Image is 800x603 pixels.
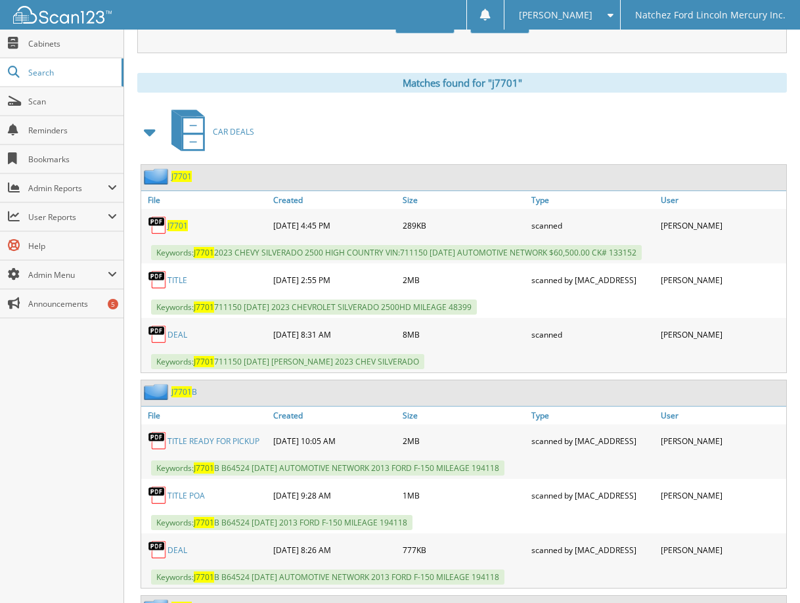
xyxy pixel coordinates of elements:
span: Keywords: 711150 [DATE] [PERSON_NAME] 2023 CHEV SILVERADO [151,354,424,369]
a: CAR DEALS [164,106,254,158]
span: Keywords: 711150 [DATE] 2023 CHEVROLET SILVERADO 2500HD MILEAGE 48399 [151,300,477,315]
div: scanned by [MAC_ADDRESS] [528,482,657,508]
a: TITLE [167,275,187,286]
div: scanned by [MAC_ADDRESS] [528,267,657,293]
a: DEAL [167,545,187,556]
a: Size [399,407,528,424]
div: [PERSON_NAME] [657,428,786,454]
span: CAR DEALS [213,126,254,137]
a: Type [528,191,657,209]
iframe: Chat Widget [734,540,800,603]
span: Scan [28,96,117,107]
div: [DATE] 4:45 PM [270,212,399,238]
img: folder2.png [144,168,171,185]
span: Reminders [28,125,117,136]
span: Keywords: B B64524 [DATE] AUTOMOTIVE NETWORK 2013 FORD F-150 MILEAGE 194118 [151,569,504,585]
span: Admin Menu [28,269,108,280]
div: [PERSON_NAME] [657,321,786,347]
a: Type [528,407,657,424]
a: File [141,191,270,209]
a: User [657,407,786,424]
span: Cabinets [28,38,117,49]
img: PDF.png [148,431,167,451]
img: PDF.png [148,485,167,505]
div: [DATE] 2:55 PM [270,267,399,293]
div: 1MB [399,482,528,508]
div: [PERSON_NAME] [657,212,786,238]
a: Size [399,191,528,209]
span: Natchez Ford Lincoln Mercury Inc. [635,11,786,19]
span: Bookmarks [28,154,117,165]
div: [PERSON_NAME] [657,537,786,563]
a: TITLE POA [167,490,205,501]
img: scan123-logo-white.svg [13,6,112,24]
span: J7701 [194,301,214,313]
a: J7701B [171,386,197,397]
a: Created [270,407,399,424]
img: PDF.png [148,270,167,290]
span: Search [28,67,115,78]
span: Keywords: B B64524 [DATE] AUTOMOTIVE NETWORK 2013 FORD F-150 MILEAGE 194118 [151,460,504,476]
div: [DATE] 8:26 AM [270,537,399,563]
img: PDF.png [148,540,167,560]
div: Matches found for "j7701" [137,73,787,93]
span: Announcements [28,298,117,309]
div: [DATE] 9:28 AM [270,482,399,508]
span: J7701 [171,386,192,397]
div: scanned by [MAC_ADDRESS] [528,428,657,454]
div: 2MB [399,428,528,454]
span: [PERSON_NAME] [519,11,592,19]
a: File [141,407,270,424]
div: [PERSON_NAME] [657,267,786,293]
div: 289KB [399,212,528,238]
img: PDF.png [148,215,167,235]
div: [DATE] 8:31 AM [270,321,399,347]
img: PDF.png [148,324,167,344]
span: Keywords: B B64524 [DATE] 2013 FORD F-150 MILEAGE 194118 [151,515,412,530]
span: J7701 [194,462,214,474]
span: Help [28,240,117,252]
a: J7701 [171,171,192,182]
span: User Reports [28,212,108,223]
div: scanned by [MAC_ADDRESS] [528,537,657,563]
a: DEAL [167,329,187,340]
div: 8MB [399,321,528,347]
div: scanned [528,321,657,347]
span: J7701 [194,356,214,367]
span: J7701 [194,517,214,528]
span: Admin Reports [28,183,108,194]
div: 2MB [399,267,528,293]
span: J7701 [194,247,214,258]
div: 5 [108,299,118,309]
a: Created [270,191,399,209]
a: TITLE READY FOR PICKUP [167,435,259,447]
div: 777KB [399,537,528,563]
a: J7701 [167,220,188,231]
span: Keywords: 2023 CHEVY SILVERADO 2500 HIGH COUNTRY VIN:711150 [DATE] AUTOMOTIVE NETWORK $60,500.00 ... [151,245,642,260]
div: scanned [528,212,657,238]
span: J7701 [194,571,214,583]
div: [PERSON_NAME] [657,482,786,508]
a: User [657,191,786,209]
img: folder2.png [144,384,171,400]
div: [DATE] 10:05 AM [270,428,399,454]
